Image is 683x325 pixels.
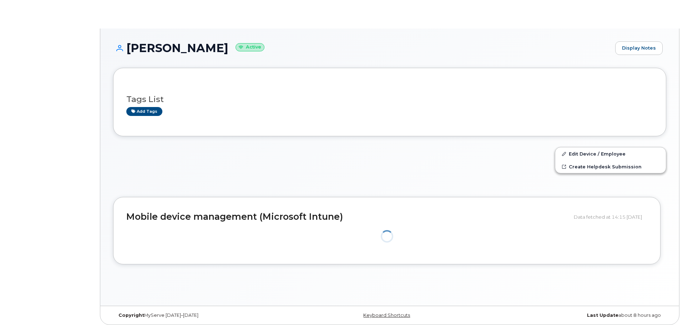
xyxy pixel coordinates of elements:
h3: Tags List [126,95,653,104]
strong: Copyright [118,313,144,318]
a: Edit Device / Employee [555,147,666,160]
h1: [PERSON_NAME] [113,42,612,54]
small: Active [236,43,264,51]
strong: Last Update [587,313,618,318]
div: MyServe [DATE]–[DATE] [113,313,298,318]
a: Add tags [126,107,162,116]
a: Display Notes [615,41,663,55]
a: Create Helpdesk Submission [555,160,666,173]
div: about 8 hours ago [482,313,666,318]
a: Keyboard Shortcuts [363,313,410,318]
h2: Mobile device management (Microsoft Intune) [126,212,568,222]
div: Data fetched at 14:15 [DATE] [574,210,647,224]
